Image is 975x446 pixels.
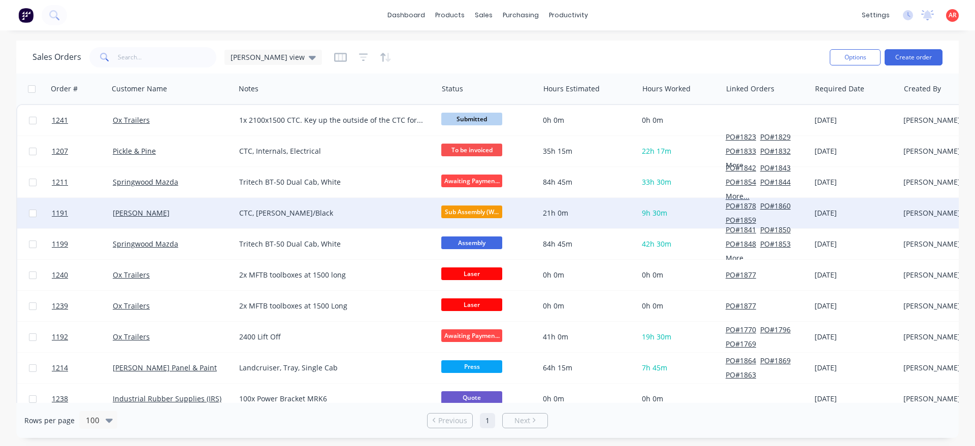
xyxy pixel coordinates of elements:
span: 1207 [52,146,68,156]
button: Options [830,49,881,65]
a: [PERSON_NAME] [113,208,170,218]
span: 1240 [52,270,68,280]
a: 1239 [52,291,113,321]
span: 0h 0m [642,270,663,280]
div: [DATE] [815,115,895,125]
a: Springwood Mazda [113,239,178,249]
button: PO#1832 [760,146,791,156]
a: 1211 [52,167,113,197]
span: 42h 30m [642,239,671,249]
span: 1191 [52,208,68,218]
a: dashboard [382,8,430,23]
div: 64h 15m [543,363,629,373]
span: [PERSON_NAME] view [231,52,305,62]
span: AR [949,11,957,20]
button: More... [726,160,750,170]
span: 0h 0m [642,115,663,125]
button: PO#1860 [760,201,791,211]
div: Hours Worked [642,84,691,94]
div: Order # [51,84,78,94]
span: 1238 [52,394,68,404]
button: More... [726,191,750,201]
button: PO#1869 [760,356,791,366]
span: 9h 30m [642,208,667,218]
span: Previous [438,416,467,426]
span: 0h 0m [642,394,663,403]
a: 1207 [52,136,113,166]
span: Next [514,416,530,426]
div: 41h 0m [543,332,629,342]
div: 2400 Lift Off [239,332,424,342]
button: PO#1864 [726,356,756,366]
button: PO#1859 [726,215,756,225]
img: Factory [18,8,34,23]
div: Customer Name [112,84,167,94]
div: 0h 0m [543,270,629,280]
a: [PERSON_NAME] Panel & Paint [113,363,217,372]
span: 1241 [52,115,68,125]
button: PO#1841 [726,225,756,235]
a: 1192 [52,322,113,352]
div: productivity [544,8,593,23]
span: 1211 [52,177,68,187]
ul: Pagination [423,413,552,428]
div: [DATE] [815,394,895,404]
div: Notes [239,84,258,94]
a: Springwood Mazda [113,177,178,187]
button: Create order [885,49,942,65]
a: 1214 [52,353,113,383]
a: Ox Trailers [113,332,150,341]
div: CTC, [PERSON_NAME]/Black [239,208,424,218]
span: Sub Assembly (W... [441,205,502,218]
button: More... [726,253,750,263]
button: PO#1823 [726,132,756,142]
div: Status [442,84,463,94]
div: Required Date [815,84,864,94]
div: CTC, Internals, Electrical [239,146,424,156]
span: 0h 0m [642,301,663,311]
button: PO#1770 [726,325,756,335]
button: PO#1878 [726,201,756,211]
span: Assembly [441,236,502,249]
button: PO#1850 [760,225,791,235]
button: PO#1844 [760,177,791,187]
span: Awaiting Paymen... [441,175,502,187]
button: PO#1853 [760,239,791,249]
div: Hours Estimated [543,84,600,94]
span: 1214 [52,363,68,373]
div: Tritech BT-50 Dual Cab, White [239,239,424,249]
div: 100x Power Bracket MRK6 [239,394,424,404]
div: products [430,8,470,23]
a: Next page [503,416,547,426]
span: Awaiting Paymen... [441,329,502,342]
span: 1239 [52,301,68,311]
button: PO#1769 [726,339,756,349]
span: 1199 [52,239,68,249]
a: Ox Trailers [113,270,150,280]
div: 2x MFTB toolboxes at 1500 Long [239,301,424,311]
a: 1238 [52,384,113,414]
a: 1199 [52,229,113,259]
h1: Sales Orders [32,52,81,62]
div: 1x 2100x1500 CTC. Key up the outside of the CTC for wrap 120grit. Leave the inside mill finish [239,115,424,125]
div: [DATE] [815,208,895,218]
a: 1241 [52,105,113,135]
span: 1192 [52,332,68,342]
a: 1240 [52,260,113,290]
div: [DATE] [815,239,895,249]
input: Search... [118,47,217,67]
div: 35h 15m [543,146,629,156]
div: [DATE] [815,146,895,156]
span: Rows per page [24,416,75,426]
div: 2x MFTB toolboxes at 1500 long [239,270,424,280]
div: [DATE] [815,363,895,373]
div: 0h 0m [543,301,629,311]
div: 0h 0m [543,394,629,404]
a: Previous page [428,416,472,426]
a: Ox Trailers [113,301,150,311]
span: Laser [441,298,502,311]
button: PO#1843 [760,163,791,173]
